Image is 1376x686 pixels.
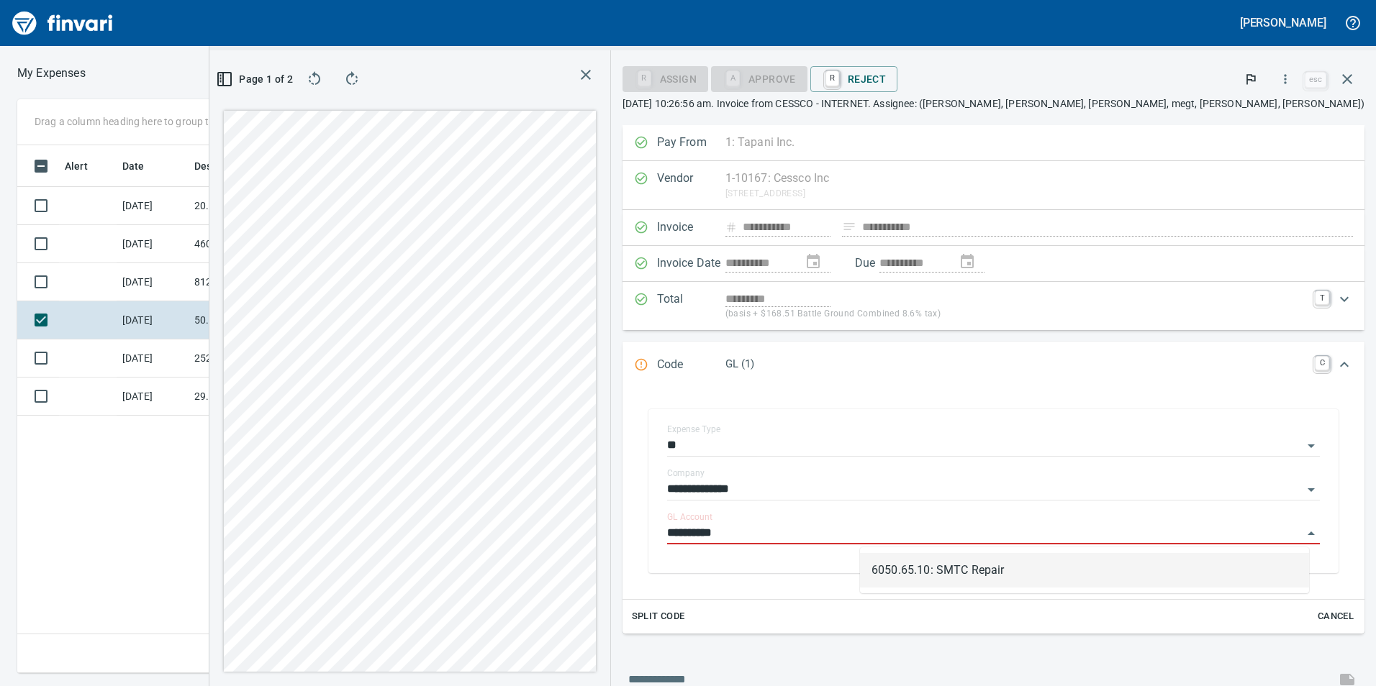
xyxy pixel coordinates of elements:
[667,425,720,434] label: Expense Type
[632,608,685,625] span: Split Code
[725,307,1306,321] p: (basis + $168.51 Battle Ground Combined 8.6% tax)
[117,378,189,416] td: [DATE]
[725,356,1306,372] p: GL (1)
[1305,72,1326,88] a: esc
[711,72,807,84] div: GL Account required
[1269,63,1301,95] button: More
[194,157,267,175] span: Description
[623,72,708,84] div: Assign
[1301,436,1321,456] button: Open
[122,157,163,175] span: Date
[189,263,318,301] td: 8120023
[1301,480,1321,500] button: Open
[117,339,189,378] td: [DATE]
[667,513,712,521] label: GL Account
[35,114,245,129] p: Drag a column heading here to group the table
[227,70,286,88] span: Page 1 of 2
[1316,608,1355,625] span: Cancel
[17,65,86,82] nav: breadcrumb
[189,378,318,416] td: 29.10973.65
[189,301,318,339] td: 50.10932.65
[1301,523,1321,544] button: Close
[657,291,725,321] p: Total
[65,157,88,175] span: Alert
[825,70,839,86] a: R
[657,356,725,375] p: Code
[623,342,1364,389] div: Expand
[628,605,689,628] button: Split Code
[122,157,145,175] span: Date
[1315,356,1329,370] a: C
[822,67,886,91] span: Reject
[117,301,189,339] td: [DATE]
[194,157,248,175] span: Description
[623,282,1364,330] div: Expand
[9,6,117,40] img: Finvari
[623,96,1364,111] p: [DATE] 10:26:56 am. Invoice from CESSCO - INTERNET. Assignee: ([PERSON_NAME], [PERSON_NAME], [PER...
[189,225,318,263] td: 4602.65
[117,263,189,301] td: [DATE]
[1301,62,1364,96] span: Close invoice
[1235,63,1267,95] button: Flag
[1240,15,1326,30] h5: [PERSON_NAME]
[117,187,189,225] td: [DATE]
[17,65,86,82] p: My Expenses
[117,225,189,263] td: [DATE]
[667,469,705,477] label: Company
[623,389,1364,634] div: Expand
[189,339,318,378] td: 252505
[810,66,897,92] button: RReject
[1313,605,1359,628] button: Cancel
[860,553,1309,587] li: 6050.65.10: SMTC Repair
[189,187,318,225] td: 20.13116.65
[1315,291,1329,305] a: T
[221,66,291,92] button: Page 1 of 2
[65,157,107,175] span: Alert
[1236,12,1330,34] button: [PERSON_NAME]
